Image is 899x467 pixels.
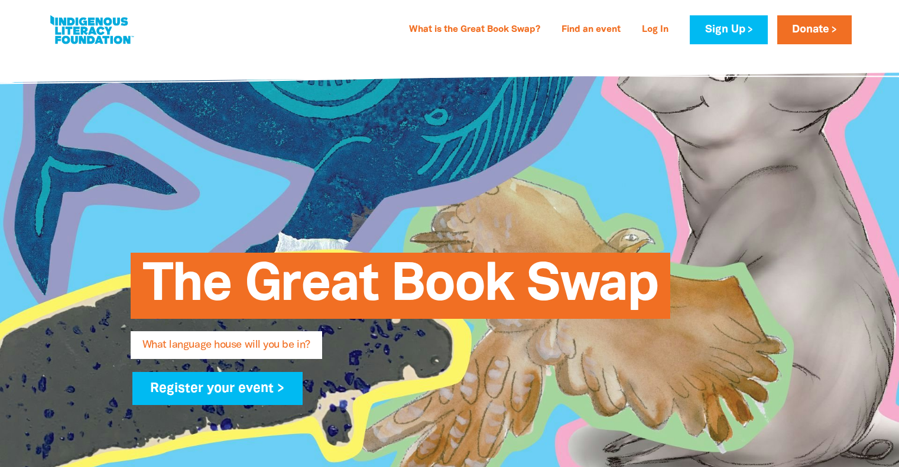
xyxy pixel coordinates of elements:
[777,15,852,44] a: Donate
[142,262,658,319] span: The Great Book Swap
[554,21,628,40] a: Find an event
[402,21,547,40] a: What is the Great Book Swap?
[635,21,676,40] a: Log In
[132,372,303,405] a: Register your event >
[690,15,767,44] a: Sign Up
[142,340,310,359] span: What language house will you be in?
